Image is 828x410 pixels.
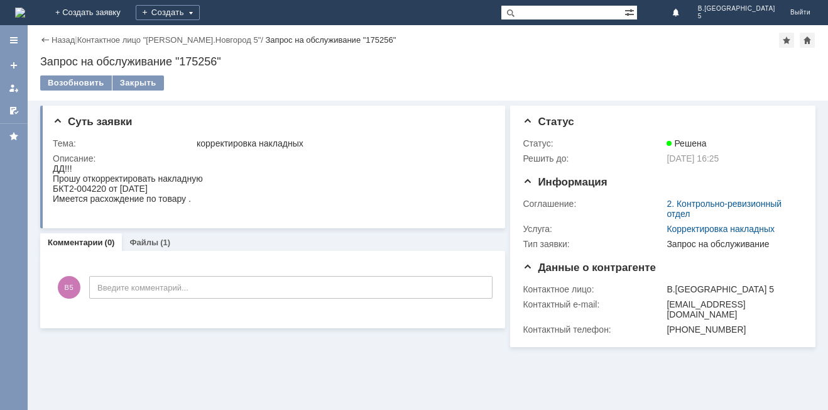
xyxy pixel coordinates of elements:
div: Сделать домашней страницей [800,33,815,48]
div: Добавить в избранное [779,33,794,48]
a: Мои согласования [4,101,24,121]
a: Корректировка накладных [667,224,775,234]
div: Контактный e-mail: [523,299,664,309]
div: | [75,35,77,44]
div: / [77,35,266,45]
div: Статус: [523,138,664,148]
div: (0) [105,238,115,247]
span: Решена [667,138,706,148]
div: Соглашение: [523,199,664,209]
span: Информация [523,176,607,188]
span: Расширенный поиск [624,6,637,18]
div: В.[GEOGRAPHIC_DATA] 5 [667,284,797,294]
div: Запрос на обслуживание "175256" [40,55,815,68]
div: [EMAIL_ADDRESS][DOMAIN_NAME] [667,299,797,319]
img: logo [15,8,25,18]
span: В.[GEOGRAPHIC_DATA] [698,5,775,13]
div: Контактное лицо: [523,284,664,294]
span: 5 [698,13,775,20]
span: Суть заявки [53,116,132,128]
span: [DATE] 16:25 [667,153,719,163]
a: Комментарии [48,238,103,247]
span: Данные о контрагенте [523,262,656,274]
div: Создать [136,5,200,20]
a: Мои заявки [4,78,24,98]
div: (1) [160,238,170,247]
a: Файлы [129,238,158,247]
div: Тема: [53,138,194,148]
a: Создать заявку [4,55,24,75]
div: Решить до: [523,153,664,163]
span: Статус [523,116,574,128]
div: Запрос на обслуживание [667,239,797,249]
div: Услуга: [523,224,664,234]
div: Тип заявки: [523,239,664,249]
span: В5 [58,276,80,299]
div: [PHONE_NUMBER] [667,324,797,335]
a: Перейти на домашнюю страницу [15,8,25,18]
div: Описание: [53,153,491,163]
a: Назад [52,35,75,45]
a: 2. Контрольно-ревизионный отдел [667,199,782,219]
a: Контактное лицо "[PERSON_NAME].Новгород 5" [77,35,261,45]
div: корректировка накладных [197,138,488,148]
div: Запрос на обслуживание "175256" [266,35,396,45]
div: Контактный телефон: [523,324,664,335]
